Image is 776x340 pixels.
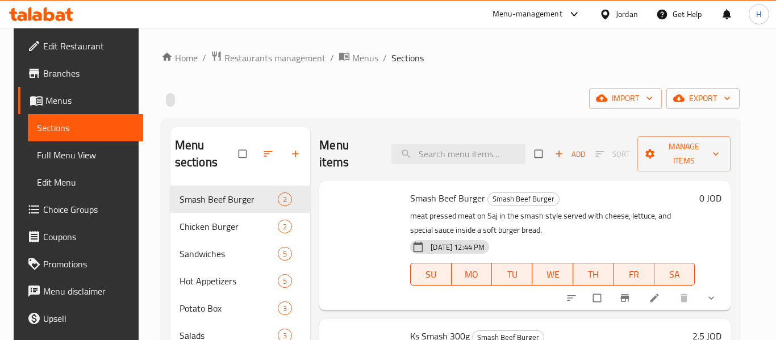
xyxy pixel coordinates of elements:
button: TU [492,263,532,286]
div: items [278,274,292,288]
div: Smash Beef Burger [487,192,560,206]
span: SU [415,266,447,283]
span: Smash Beef Burger [410,190,485,207]
h2: Menu sections [175,137,239,171]
span: Promotions [43,257,134,271]
span: Sections [37,121,134,135]
a: Sections [28,114,143,141]
div: Sandwiches5 [170,240,311,267]
span: 5 [278,249,291,259]
div: items [278,220,292,233]
span: WE [537,266,568,283]
div: items [278,301,292,315]
a: Menus [339,51,378,65]
span: 2 [278,194,291,205]
span: Menu disclaimer [43,284,134,298]
a: Edit menu item [649,292,662,304]
span: [DATE] 12:44 PM [426,242,489,253]
button: WE [532,263,573,286]
a: Branches [18,60,143,87]
span: Full Menu View [37,148,134,162]
div: Hot Appetizers5 [170,267,311,295]
input: search [391,144,525,164]
div: Jordan [616,8,638,20]
span: Sections [391,51,424,65]
button: sort-choices [559,286,586,310]
button: TH [573,263,614,286]
span: Hot Appetizers [180,274,278,288]
span: TH [578,266,609,283]
li: / [202,51,206,65]
span: 3 [278,303,291,314]
span: Select section [528,143,552,165]
span: export [675,91,731,106]
button: FR [614,263,654,286]
span: Coupons [43,230,134,244]
a: Menu disclaimer [18,278,143,305]
span: Select to update [586,287,610,309]
button: import [589,88,662,109]
h2: Menu items [319,137,378,171]
button: MO [452,263,492,286]
a: Upsell [18,305,143,332]
span: SA [659,266,690,283]
span: Edit Restaurant [43,39,134,53]
span: Sort sections [256,141,283,166]
span: Menus [352,51,378,65]
span: Choice Groups [43,203,134,216]
span: MO [456,266,487,283]
span: import [598,91,653,106]
span: Restaurants management [224,51,326,65]
span: Upsell [43,312,134,325]
a: Menus [18,87,143,114]
span: Select all sections [232,143,256,165]
span: 5 [278,276,291,287]
span: Add item [552,145,588,163]
h6: 0 JOD [699,190,721,206]
span: TU [497,266,528,283]
div: items [278,247,292,261]
a: Coupons [18,223,143,250]
span: Sandwiches [180,247,278,261]
div: items [278,192,292,206]
a: Home [161,51,198,65]
a: Edit Menu [28,169,143,196]
span: Menus [45,94,134,107]
a: Edit Restaurant [18,32,143,60]
svg: Show Choices [706,292,717,304]
p: meat pressed meat on Saj in the smash style served with cheese, lettuce, and special sauce inside... [410,209,695,237]
span: FR [618,266,649,283]
span: Manage items [646,140,721,168]
nav: breadcrumb [161,51,740,65]
a: Choice Groups [18,196,143,223]
div: Chicken Burger2 [170,213,311,240]
span: 2 [278,221,291,232]
span: Chicken Burger [180,220,278,233]
span: Potato Box [180,301,278,315]
span: H [756,8,761,20]
a: Promotions [18,250,143,278]
span: Branches [43,66,134,80]
button: Branch-specific-item [612,286,640,310]
li: / [330,51,334,65]
div: Potato Box3 [170,295,311,322]
button: show more [699,286,726,310]
a: Restaurants management [211,51,326,65]
button: SA [654,263,695,286]
span: Edit Menu [37,175,134,189]
span: Smash Beef Burger [488,192,559,205]
div: Smash Beef Burger2 [170,186,311,213]
span: Select section first [588,145,637,163]
button: Manage items [637,136,731,171]
li: / [383,51,387,65]
button: Add section [283,141,310,166]
button: export [666,88,740,109]
button: delete [671,286,699,310]
span: Smash Beef Burger [180,192,278,206]
button: Add [552,145,588,163]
